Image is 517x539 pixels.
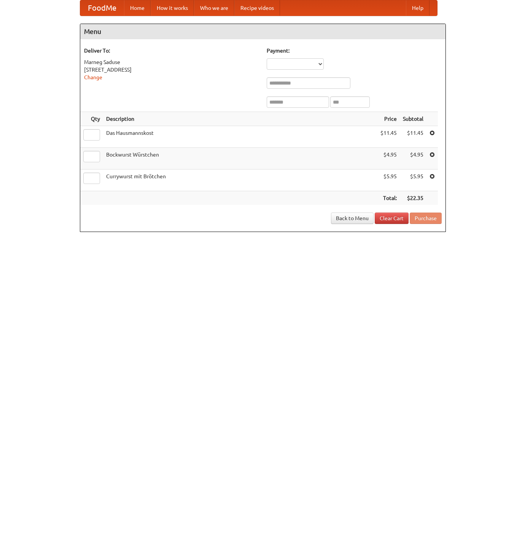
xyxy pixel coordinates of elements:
[377,191,400,205] th: Total:
[84,74,102,80] a: Change
[103,148,377,170] td: Bockwurst Würstchen
[234,0,280,16] a: Recipe videos
[377,148,400,170] td: $4.95
[375,213,409,224] a: Clear Cart
[406,0,430,16] a: Help
[194,0,234,16] a: Who we are
[267,47,442,54] h5: Payment:
[331,213,374,224] a: Back to Menu
[400,170,426,191] td: $5.95
[103,126,377,148] td: Das Hausmannskost
[400,191,426,205] th: $22.35
[80,0,124,16] a: FoodMe
[80,24,445,39] h4: Menu
[124,0,151,16] a: Home
[400,112,426,126] th: Subtotal
[151,0,194,16] a: How it works
[400,148,426,170] td: $4.95
[400,126,426,148] td: $11.45
[84,58,259,66] div: Marneg Saduse
[377,112,400,126] th: Price
[410,213,442,224] button: Purchase
[377,126,400,148] td: $11.45
[84,47,259,54] h5: Deliver To:
[103,112,377,126] th: Description
[377,170,400,191] td: $5.95
[80,112,103,126] th: Qty
[84,66,259,74] div: [STREET_ADDRESS]
[103,170,377,191] td: Currywurst mit Brötchen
